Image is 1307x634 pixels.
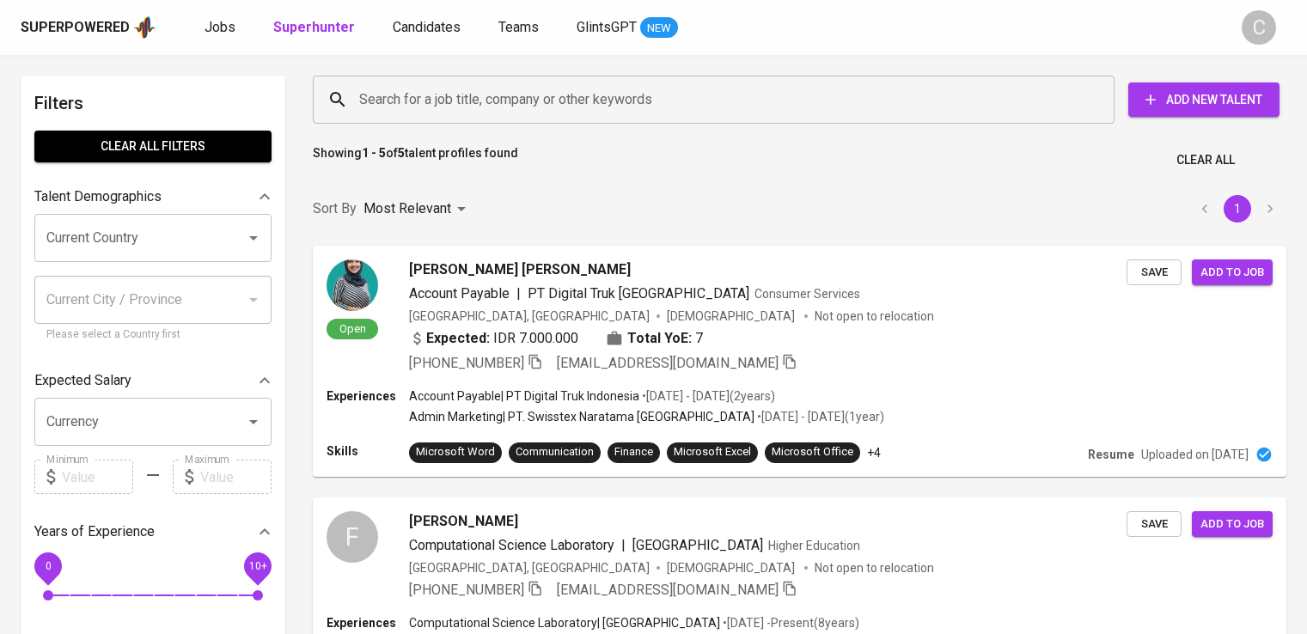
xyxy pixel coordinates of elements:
[205,19,235,35] span: Jobs
[34,370,131,391] p: Expected Salary
[409,328,578,349] div: IDR 7.000.000
[1141,446,1249,463] p: Uploaded on [DATE]
[516,444,594,460] div: Communication
[34,131,272,162] button: Clear All filters
[1128,82,1280,117] button: Add New Talent
[754,408,884,425] p: • [DATE] - [DATE] ( 1 year )
[363,198,451,219] p: Most Relevant
[409,259,631,280] span: [PERSON_NAME] [PERSON_NAME]
[200,460,272,494] input: Value
[768,539,860,552] span: Higher Education
[815,559,934,576] p: Not open to relocation
[1224,195,1251,223] button: page 1
[362,146,386,160] b: 1 - 5
[577,19,637,35] span: GlintsGPT
[34,186,162,207] p: Talent Demographics
[557,355,779,371] span: [EMAIL_ADDRESS][DOMAIN_NAME]
[498,19,539,35] span: Teams
[21,18,130,38] div: Superpowered
[667,559,797,576] span: [DEMOGRAPHIC_DATA]
[409,614,720,631] p: Computational Science Laboratory | [GEOGRAPHIC_DATA]
[426,328,490,349] b: Expected:
[667,308,797,325] span: [DEMOGRAPHIC_DATA]
[409,511,518,532] span: [PERSON_NAME]
[632,537,763,553] span: [GEOGRAPHIC_DATA]
[363,193,472,225] div: Most Relevant
[34,521,155,542] p: Years of Experience
[393,17,464,39] a: Candidates
[1242,10,1276,45] div: C
[1200,263,1264,283] span: Add to job
[62,460,133,494] input: Value
[48,136,258,157] span: Clear All filters
[393,19,461,35] span: Candidates
[333,321,373,336] span: Open
[273,17,358,39] a: Superhunter
[409,537,614,553] span: Computational Science Laboratory
[1200,515,1264,534] span: Add to job
[273,19,355,35] b: Superhunter
[34,363,272,398] div: Expected Salary
[327,387,409,405] p: Experiences
[133,15,156,40] img: app logo
[528,285,749,302] span: PT Digital Truk [GEOGRAPHIC_DATA]
[248,560,266,572] span: 10+
[867,444,881,461] p: +4
[416,444,495,460] div: Microsoft Word
[1135,263,1173,283] span: Save
[1192,259,1273,286] button: Add to job
[815,308,934,325] p: Not open to relocation
[409,408,754,425] p: Admin Marketing | PT. Swisstex Naratama [GEOGRAPHIC_DATA]
[1170,144,1242,176] button: Clear All
[45,560,51,572] span: 0
[327,614,409,631] p: Experiences
[516,283,521,304] span: |
[398,146,405,160] b: 5
[1142,89,1266,111] span: Add New Talent
[327,511,378,563] div: F
[409,285,510,302] span: Account Payable
[313,246,1286,477] a: Open[PERSON_NAME] [PERSON_NAME]Account Payable|PT Digital Truk [GEOGRAPHIC_DATA]Consumer Services...
[1127,259,1182,286] button: Save
[46,326,260,344] p: Please select a Country first
[639,387,775,405] p: • [DATE] - [DATE] ( 2 years )
[409,308,650,325] div: [GEOGRAPHIC_DATA], [GEOGRAPHIC_DATA]
[34,180,272,214] div: Talent Demographics
[627,328,692,349] b: Total YoE:
[1135,515,1173,534] span: Save
[327,442,409,460] p: Skills
[577,17,678,39] a: GlintsGPT NEW
[640,20,678,37] span: NEW
[1188,195,1286,223] nav: pagination navigation
[313,144,518,176] p: Showing of talent profiles found
[241,410,266,434] button: Open
[1088,446,1134,463] p: Resume
[205,17,239,39] a: Jobs
[313,198,357,219] p: Sort By
[409,355,524,371] span: [PHONE_NUMBER]
[1192,511,1273,538] button: Add to job
[720,614,859,631] p: • [DATE] - Present ( 8 years )
[34,89,272,117] h6: Filters
[772,444,853,460] div: Microsoft Office
[241,226,266,250] button: Open
[409,559,650,576] div: [GEOGRAPHIC_DATA], [GEOGRAPHIC_DATA]
[1127,511,1182,538] button: Save
[614,444,653,460] div: Finance
[557,582,779,598] span: [EMAIL_ADDRESS][DOMAIN_NAME]
[754,287,860,301] span: Consumer Services
[621,535,626,556] span: |
[409,387,639,405] p: Account Payable | PT Digital Truk Indonesia
[1176,149,1235,171] span: Clear All
[498,17,542,39] a: Teams
[327,259,378,311] img: a6b13881fb8168491b526be7cd69bf7d.jpg
[674,444,751,460] div: Microsoft Excel
[695,328,703,349] span: 7
[34,515,272,549] div: Years of Experience
[409,582,524,598] span: [PHONE_NUMBER]
[21,15,156,40] a: Superpoweredapp logo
